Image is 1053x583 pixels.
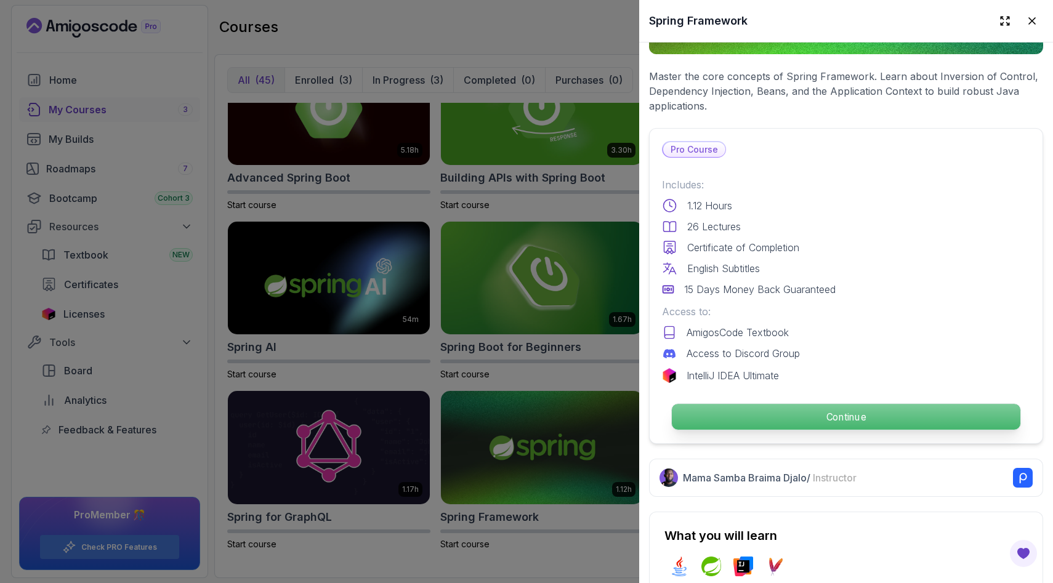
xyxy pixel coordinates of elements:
p: Mama Samba Braima Djalo / [683,470,857,485]
img: intellij logo [733,557,753,576]
p: Includes: [662,177,1030,192]
span: Instructor [813,472,857,484]
img: maven logo [765,557,785,576]
p: Certificate of Completion [687,240,799,255]
p: Pro Course [663,142,725,157]
p: 15 Days Money Back Guaranteed [684,282,836,297]
button: Open Feedback Button [1009,539,1038,568]
h2: Spring Framework [649,12,748,30]
p: 26 Lectures [687,219,741,234]
p: Access to: [662,304,1030,319]
p: Continue [672,404,1020,430]
p: Master the core concepts of Spring Framework. Learn about Inversion of Control, Dependency Inject... [649,69,1043,113]
h2: What you will learn [664,527,1028,544]
p: AmigosCode Textbook [687,325,789,340]
button: Expand drawer [994,10,1016,32]
p: English Subtitles [687,261,760,276]
p: Access to Discord Group [687,346,800,361]
button: Continue [671,403,1021,430]
img: java logo [669,557,689,576]
img: jetbrains logo [662,368,677,383]
img: spring logo [701,557,721,576]
img: Nelson Djalo [660,468,678,487]
p: 1.12 Hours [687,198,732,213]
p: IntelliJ IDEA Ultimate [687,368,779,383]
